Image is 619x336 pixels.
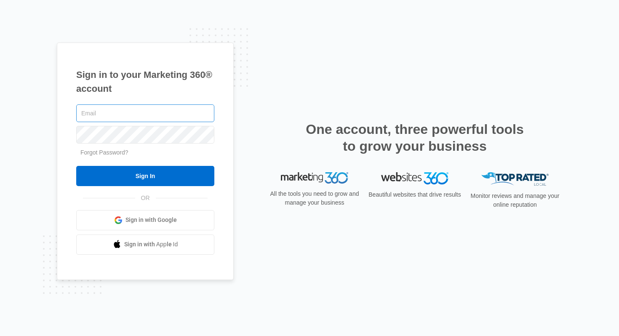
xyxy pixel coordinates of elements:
h2: One account, three powerful tools to grow your business [303,121,526,155]
a: Sign in with Google [76,210,214,230]
a: Sign in with Apple Id [76,235,214,255]
img: Marketing 360 [281,172,348,184]
h1: Sign in to your Marketing 360® account [76,68,214,96]
a: Forgot Password? [80,149,128,156]
span: OR [135,194,156,203]
p: Beautiful websites that drive results [368,190,462,199]
p: Monitor reviews and manage your online reputation [468,192,562,209]
span: Sign in with Google [125,216,177,224]
input: Sign In [76,166,214,186]
img: Top Rated Local [481,172,549,186]
img: Websites 360 [381,172,448,184]
span: Sign in with Apple Id [124,240,178,249]
input: Email [76,104,214,122]
p: All the tools you need to grow and manage your business [267,189,362,207]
